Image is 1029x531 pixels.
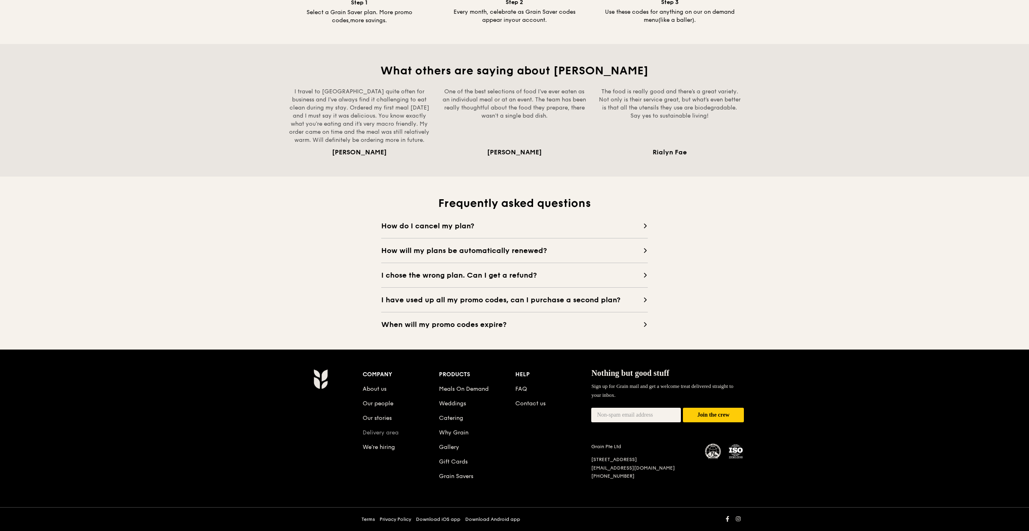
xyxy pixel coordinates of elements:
[515,400,546,407] a: Contact us
[597,147,742,157] div: Rialyn Fae
[597,88,742,144] div: The food is really good and there's a great variety. Not only is their service great, but what's ...
[591,408,681,422] input: Non-spam email address
[380,516,411,523] a: Privacy Policy
[705,444,721,460] img: MUIS Halal Certified
[439,415,463,421] a: Catering
[591,369,669,377] span: Nothing but good stuff
[381,319,643,330] span: When will my promo codes expire?
[363,400,393,407] a: Our people
[447,8,582,24] div: Every month, celebrate as Grain Saver codes appear in
[591,465,675,471] a: [EMAIL_ADDRESS][DOMAIN_NAME]
[439,458,468,465] a: Gift Cards
[683,408,744,423] button: Join the crew
[350,17,387,24] span: more savings.
[363,415,392,421] a: Our stories
[439,400,466,407] a: Weddings
[439,386,489,392] a: Meals On Demand
[363,369,439,380] div: Company
[442,88,587,144] div: One of the best selections of food I've ever eaten as an individual meal or at an event. The team...
[363,386,386,392] a: About us
[515,386,527,392] a: FAQ
[363,444,395,451] a: We’re hiring
[728,443,744,459] img: ISO Certified
[287,147,432,157] div: [PERSON_NAME]
[313,369,328,389] img: Grain
[591,443,695,450] div: Grain Pte Ltd
[287,88,432,144] div: I travel to [GEOGRAPHIC_DATA] quite often for business and I've always find it challenging to eat...
[439,429,468,436] a: Why Grain
[591,473,634,479] a: [PHONE_NUMBER]
[361,516,375,523] a: Terms
[381,270,643,281] span: I chose the wrong plan. Can I get a refund?
[439,369,515,380] div: Products
[508,17,547,23] span: your account.
[442,147,587,157] div: [PERSON_NAME]
[380,64,649,78] span: What others are saying about [PERSON_NAME]
[381,294,643,306] span: I have used up all my promo codes, can I purchase a second plan?
[381,245,643,256] span: How will my plans be automatically renewed?
[363,429,399,436] a: Delivery area
[292,8,427,25] div: Select a Grain Saver plan. More promo codes,
[591,383,733,398] span: Sign up for Grain mail and get a welcome treat delivered straight to your inbox.
[416,516,460,523] a: Download iOS app
[658,17,696,23] span: (like a baller).
[439,473,473,480] a: Grain Savers
[591,456,695,463] div: [STREET_ADDRESS]
[381,220,643,232] span: How do I cancel my plan?
[438,196,591,210] span: Frequently asked questions
[602,8,737,24] div: Use these codes for anything on our on demand menu
[515,369,592,380] div: Help
[439,444,459,451] a: Gallery
[465,516,520,523] a: Download Android app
